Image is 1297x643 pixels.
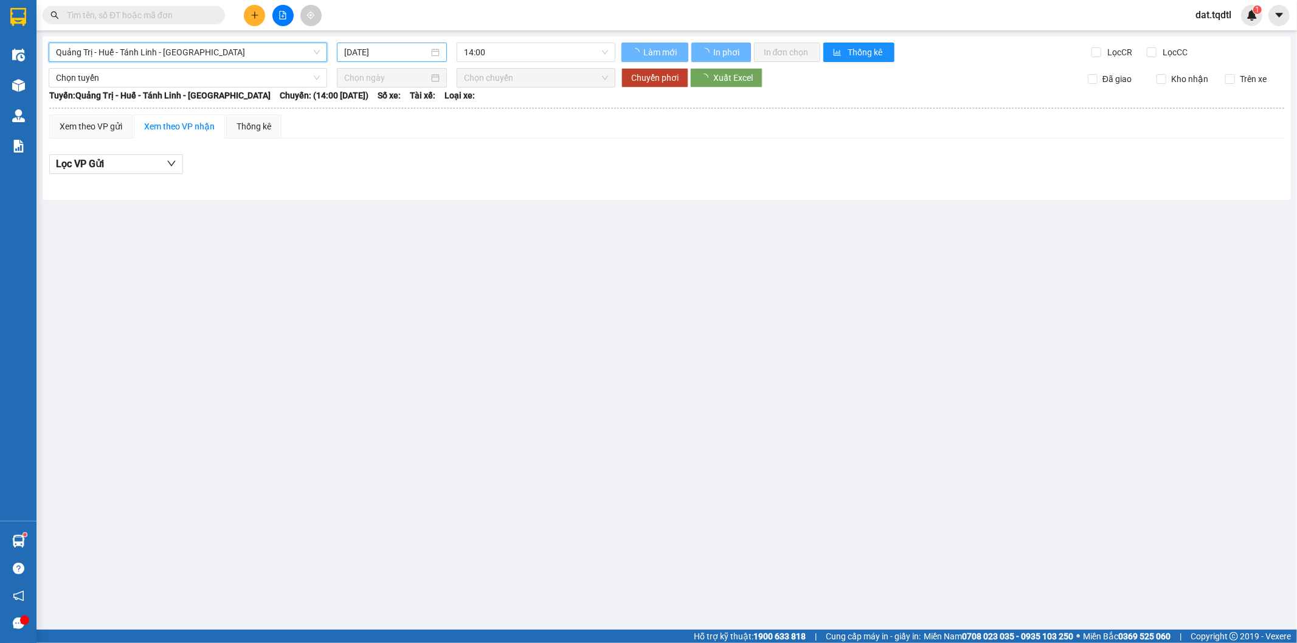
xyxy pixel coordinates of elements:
[344,71,429,84] input: Chọn ngày
[10,8,26,26] img: logo-vxr
[306,11,315,19] span: aim
[962,631,1073,641] strong: 0708 023 035 - 0935 103 250
[12,79,25,92] img: warehouse-icon
[56,43,320,61] span: Quảng Trị - Huế - Tánh Linh - Cát Tiên
[464,43,607,61] span: 14:00
[1186,7,1241,22] span: dat.tqdtl
[13,617,24,629] span: message
[13,590,24,602] span: notification
[694,630,806,643] span: Hỗ trợ kỹ thuật:
[621,68,688,88] button: Chuyển phơi
[410,89,435,102] span: Tài xế:
[924,630,1073,643] span: Miền Nam
[12,140,25,153] img: solution-icon
[1083,630,1171,643] span: Miền Bắc
[643,46,679,59] span: Làm mới
[237,120,271,133] div: Thống kê
[1235,72,1271,86] span: Trên xe
[244,5,265,26] button: plus
[690,68,763,88] button: Xuất Excel
[378,89,401,102] span: Số xe:
[278,11,287,19] span: file-add
[12,109,25,122] img: warehouse-icon
[12,49,25,61] img: warehouse-icon
[12,535,25,548] img: warehouse-icon
[1098,72,1136,86] span: Đã giao
[1166,72,1213,86] span: Kho nhận
[167,159,176,168] span: down
[23,533,27,537] sup: 1
[833,48,843,58] span: bar-chart
[300,5,322,26] button: aim
[1230,632,1238,641] span: copyright
[13,563,24,574] span: question-circle
[464,69,607,87] span: Chọn chuyến
[1255,5,1259,14] span: 1
[444,89,475,102] span: Loại xe:
[691,43,751,62] button: In phơi
[60,120,122,133] div: Xem theo VP gửi
[251,11,259,19] span: plus
[621,43,688,62] button: Làm mới
[848,46,885,59] span: Thống kê
[753,631,806,641] strong: 1900 633 818
[1118,631,1171,641] strong: 0369 525 060
[713,46,741,59] span: In phơi
[50,11,59,19] span: search
[49,91,271,100] b: Tuyến: Quảng Trị - Huế - Tánh Linh - [GEOGRAPHIC_DATA]
[815,630,817,643] span: |
[1158,46,1190,59] span: Lọc CC
[272,5,294,26] button: file-add
[826,630,921,643] span: Cung cấp máy in - giấy in:
[1253,5,1262,14] sup: 1
[701,48,711,57] span: loading
[1103,46,1135,59] span: Lọc CR
[1268,5,1290,26] button: caret-down
[56,156,104,171] span: Lọc VP Gửi
[56,69,320,87] span: Chọn tuyến
[280,89,368,102] span: Chuyến: (14:00 [DATE])
[1274,10,1285,21] span: caret-down
[1247,10,1257,21] img: icon-new-feature
[1076,634,1080,639] span: ⚪️
[631,48,642,57] span: loading
[754,43,820,62] button: In đơn chọn
[823,43,894,62] button: bar-chartThống kê
[49,154,183,174] button: Lọc VP Gửi
[67,9,210,22] input: Tìm tên, số ĐT hoặc mã đơn
[1180,630,1181,643] span: |
[144,120,215,133] div: Xem theo VP nhận
[344,46,429,59] input: 15/09/2025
